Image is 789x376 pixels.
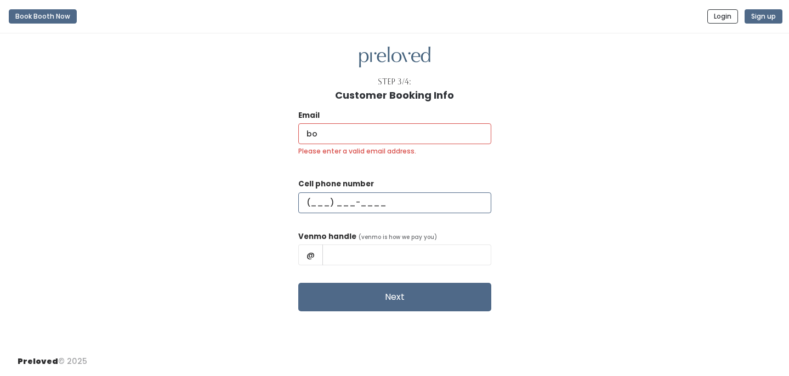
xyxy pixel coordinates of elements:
[378,76,411,88] div: Step 3/4:
[9,4,77,29] a: Book Booth Now
[745,9,782,24] button: Sign up
[298,146,491,156] label: Please enter a valid email address.
[298,110,320,121] label: Email
[298,283,491,311] button: Next
[298,179,374,190] label: Cell phone number
[9,9,77,24] button: Book Booth Now
[707,9,738,24] button: Login
[298,231,356,242] label: Venmo handle
[335,90,454,101] h1: Customer Booking Info
[18,347,87,367] div: © 2025
[359,47,430,68] img: preloved logo
[298,123,491,144] input: @ .
[18,356,58,367] span: Preloved
[298,192,491,213] input: (___) ___-____
[359,233,437,241] span: (venmo is how we pay you)
[298,244,323,265] span: @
